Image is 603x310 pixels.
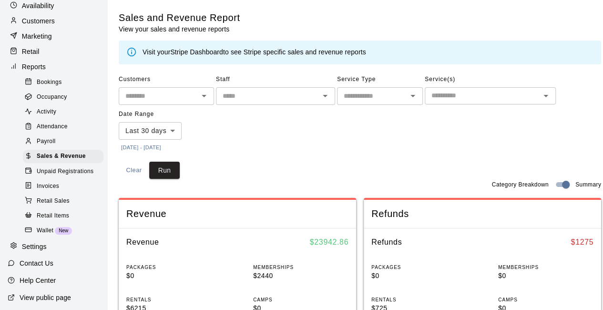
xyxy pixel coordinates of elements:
[23,150,103,163] div: Sales & Revenue
[119,11,240,24] h5: Sales and Revenue Report
[20,258,53,268] p: Contact Us
[253,296,348,303] p: CAMPS
[23,90,107,104] a: Occupancy
[55,228,72,233] span: New
[23,120,103,134] div: Attendance
[23,75,107,90] a: Bookings
[37,152,86,161] span: Sales & Revenue
[23,135,103,148] div: Payroll
[23,76,103,89] div: Bookings
[22,47,40,56] p: Retail
[20,276,56,285] p: Help Center
[371,271,467,281] p: $0
[492,180,549,190] span: Category Breakdown
[498,271,593,281] p: $0
[371,296,467,303] p: RENTALS
[337,72,423,87] span: Service Type
[8,14,100,28] a: Customers
[22,1,54,10] p: Availability
[23,105,103,119] div: Activity
[37,93,67,102] span: Occupancy
[23,105,107,120] a: Activity
[23,120,107,134] a: Attendance
[23,149,107,164] a: Sales & Revenue
[37,107,56,117] span: Activity
[37,78,62,87] span: Bookings
[22,62,46,72] p: Reports
[143,47,366,58] div: Visit your to see Stripe specific sales and revenue reports
[119,24,240,34] p: View your sales and revenue reports
[253,271,348,281] p: $2440
[22,242,47,251] p: Settings
[575,180,601,190] span: Summary
[119,72,214,87] span: Customers
[23,208,107,223] a: Retail Items
[23,223,107,238] a: WalletNew
[126,271,222,281] p: $0
[498,264,593,271] p: MEMBERSHIPS
[126,236,159,248] h6: Revenue
[371,264,467,271] p: PACKAGES
[37,167,93,176] span: Unpaid Registrations
[23,209,103,223] div: Retail Items
[119,122,182,140] div: Last 30 days
[216,72,335,87] span: Staff
[126,264,222,271] p: PACKAGES
[126,207,348,220] span: Revenue
[8,239,100,254] a: Settings
[371,236,402,248] h6: Refunds
[197,89,211,103] button: Open
[498,296,593,303] p: CAMPS
[371,207,593,220] span: Refunds
[253,264,348,271] p: MEMBERSHIPS
[8,29,100,43] a: Marketing
[8,44,100,59] a: Retail
[37,122,68,132] span: Attendance
[539,89,552,103] button: Open
[22,16,55,26] p: Customers
[119,141,164,154] button: [DATE] - [DATE]
[406,89,419,103] button: Open
[23,180,103,193] div: Invoices
[37,182,59,191] span: Invoices
[23,194,107,208] a: Retail Sales
[23,164,107,179] a: Unpaid Registrations
[149,162,180,179] button: Run
[318,89,332,103] button: Open
[8,60,100,74] a: Reports
[23,179,107,194] a: Invoices
[23,165,103,178] div: Unpaid Registrations
[119,162,149,179] button: Clear
[23,224,103,238] div: WalletNew
[571,236,593,248] h6: $ 1275
[37,226,53,236] span: Wallet
[37,137,55,146] span: Payroll
[126,296,222,303] p: RENTALS
[20,293,71,302] p: View public page
[37,196,70,206] span: Retail Sales
[119,107,182,122] span: Date Range
[37,211,69,221] span: Retail Items
[310,236,348,248] h6: $ 23942.86
[22,31,52,41] p: Marketing
[23,91,103,104] div: Occupancy
[425,72,556,87] span: Service(s)
[23,134,107,149] a: Payroll
[23,195,103,208] div: Retail Sales
[170,48,223,56] a: Stripe Dashboard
